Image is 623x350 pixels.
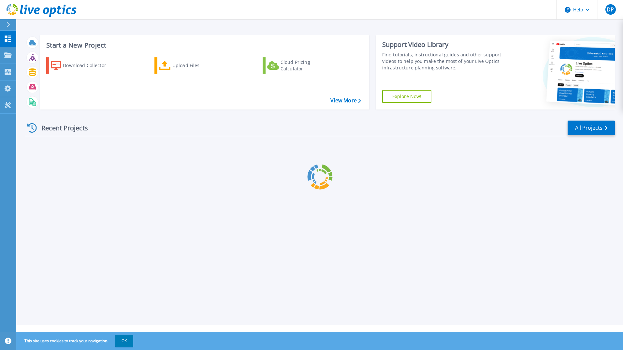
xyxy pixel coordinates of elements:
h3: Start a New Project [46,42,361,49]
span: This site uses cookies to track your navigation. [18,335,133,347]
div: Cloud Pricing Calculator [281,59,333,72]
a: Download Collector [46,57,119,74]
div: Support Video Library [382,40,504,49]
div: Download Collector [63,59,115,72]
div: Recent Projects [25,120,97,136]
a: All Projects [568,121,615,135]
div: Find tutorials, instructional guides and other support videos to help you make the most of your L... [382,51,504,71]
div: Upload Files [172,59,225,72]
a: Cloud Pricing Calculator [263,57,335,74]
span: DP [607,7,614,12]
a: Explore Now! [382,90,432,103]
button: OK [115,335,133,347]
a: View More [330,97,361,104]
a: Upload Files [154,57,227,74]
